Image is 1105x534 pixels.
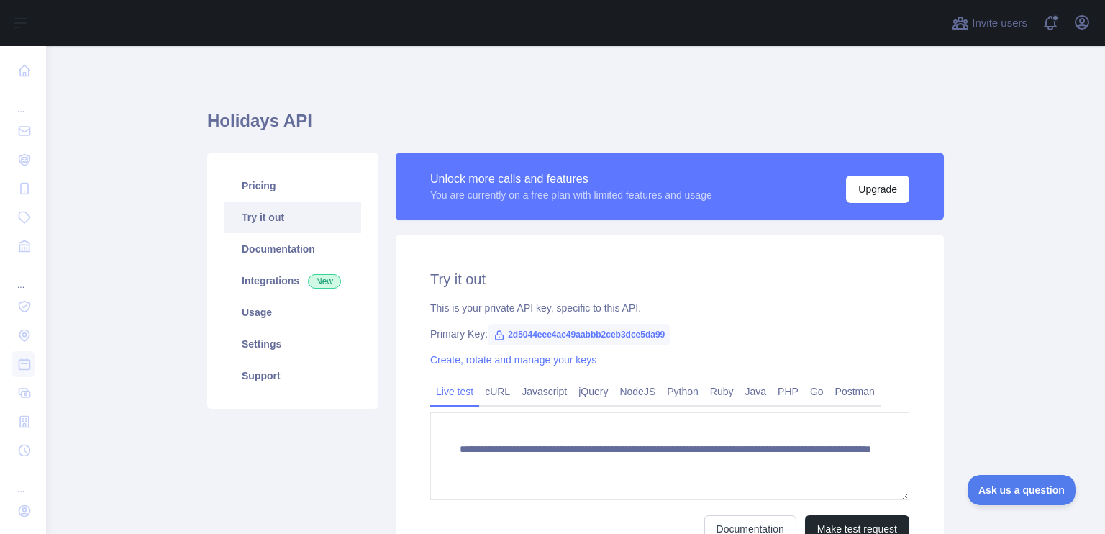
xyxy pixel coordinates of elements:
a: Try it out [224,202,361,233]
a: Create, rotate and manage your keys [430,354,596,366]
a: Postman [829,380,881,403]
a: Settings [224,328,361,360]
div: ... [12,466,35,495]
div: This is your private API key, specific to this API. [430,301,909,315]
a: Documentation [224,233,361,265]
a: Ruby [704,380,740,403]
span: Invite users [972,15,1027,32]
button: Upgrade [846,176,909,203]
div: ... [12,86,35,115]
a: Live test [430,380,479,403]
div: Unlock more calls and features [430,171,712,188]
a: Support [224,360,361,392]
a: NodeJS [614,380,661,403]
div: You are currently on a free plan with limited features and usage [430,188,712,202]
a: Usage [224,297,361,328]
h2: Try it out [430,269,909,289]
a: PHP [772,380,804,403]
span: 2d5044eee4ac49aabbb2ceb3dce5da99 [488,324,670,345]
a: Python [661,380,704,403]
a: jQuery [573,380,614,403]
span: New [308,274,341,289]
a: Pricing [224,170,361,202]
iframe: Toggle Customer Support [968,475,1076,505]
h1: Holidays API [207,109,944,144]
a: Java [740,380,773,403]
a: Integrations New [224,265,361,297]
a: Go [804,380,829,403]
button: Invite users [949,12,1030,35]
div: ... [12,262,35,291]
a: cURL [479,380,516,403]
div: Primary Key: [430,327,909,341]
a: Javascript [516,380,573,403]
